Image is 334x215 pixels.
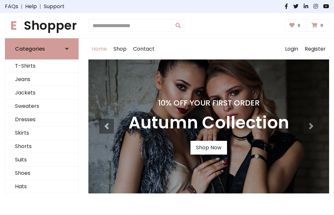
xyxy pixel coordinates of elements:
a: Categories [5,38,79,59]
a: Support [44,3,65,10]
h4: 10% Off Your First Order [129,98,289,107]
a: Shoes [5,167,78,180]
a: Jackets [5,86,78,100]
a: Shop [110,39,130,59]
a: Skirts [5,126,78,140]
a: Suits [5,153,78,167]
span: 0 [319,23,325,28]
h6: Categories [15,46,45,52]
a: T-Shirts [5,59,78,73]
a: Shorts [5,140,78,153]
a: EShopper [5,18,79,33]
h1: Shopper [5,18,79,33]
a: FAQs [5,3,18,10]
a: Register [301,39,329,59]
span: | [37,3,44,10]
h3: Autumn Collection [129,113,289,133]
span: | [18,3,25,10]
a: 0 [285,19,306,32]
a: Dresses [5,113,78,126]
a: Shop Now [190,141,227,155]
a: Help [25,3,37,10]
span: E [5,17,23,34]
a: Login [282,39,301,59]
a: 0 [307,19,329,32]
a: Home [88,39,110,59]
a: Contact [130,39,158,59]
span: 0 [296,23,302,28]
a: Sweaters [5,100,78,113]
a: Jeans [5,73,78,86]
a: Hats [5,180,78,193]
